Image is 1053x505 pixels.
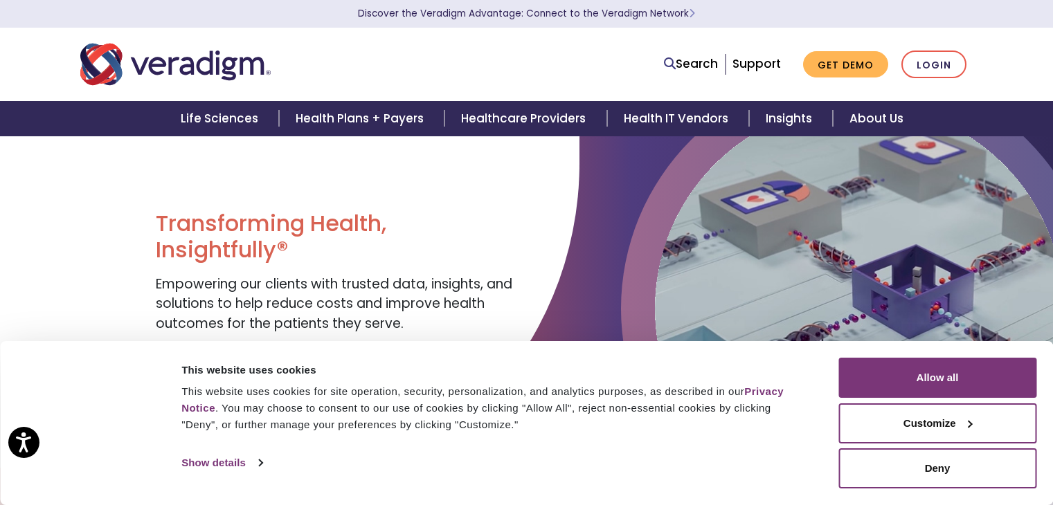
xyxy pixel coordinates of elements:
div: This website uses cookies for site operation, security, personalization, and analytics purposes, ... [181,383,807,433]
a: Insights [749,101,833,136]
a: Life Sciences [164,101,279,136]
a: Discover the Veradigm Advantage: Connect to the Veradigm NetworkLearn More [358,7,695,20]
a: Support [732,55,781,72]
a: Health IT Vendors [607,101,749,136]
span: Empowering our clients with trusted data, insights, and solutions to help reduce costs and improv... [156,275,512,333]
a: Show details [181,452,262,473]
button: Deny [838,448,1036,488]
a: Healthcare Providers [444,101,606,136]
div: This website uses cookies [181,362,807,378]
span: Learn More [689,7,695,20]
button: Allow all [838,358,1036,398]
h1: Transforming Health, Insightfully® [156,210,516,264]
a: Login [901,50,966,79]
button: Customize [838,403,1036,443]
a: About Us [833,101,920,136]
a: Health Plans + Payers [279,101,444,136]
a: Search [664,55,718,73]
a: Get Demo [803,51,888,78]
img: Veradigm logo [80,42,271,87]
